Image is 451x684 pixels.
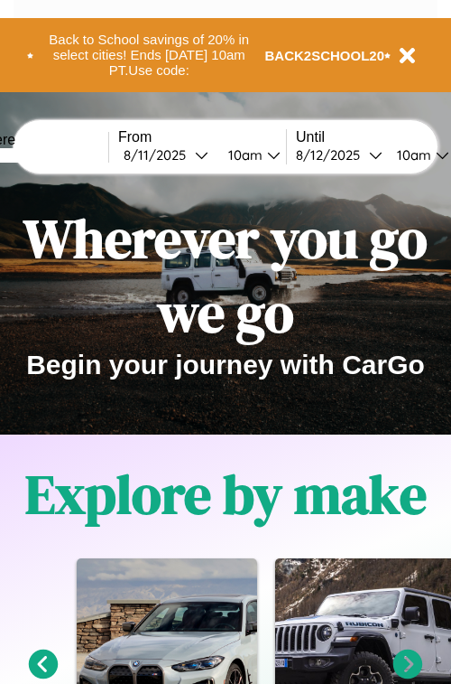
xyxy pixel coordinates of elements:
b: BACK2SCHOOL20 [265,48,385,63]
h1: Explore by make [25,457,427,531]
button: 10am [214,145,286,164]
button: Back to School savings of 20% in select cities! Ends [DATE] 10am PT.Use code: [33,27,265,83]
button: 8/11/2025 [118,145,214,164]
label: From [118,129,286,145]
div: 8 / 11 / 2025 [124,146,195,164]
div: 10am [219,146,267,164]
div: 8 / 12 / 2025 [296,146,369,164]
div: 10am [388,146,436,164]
